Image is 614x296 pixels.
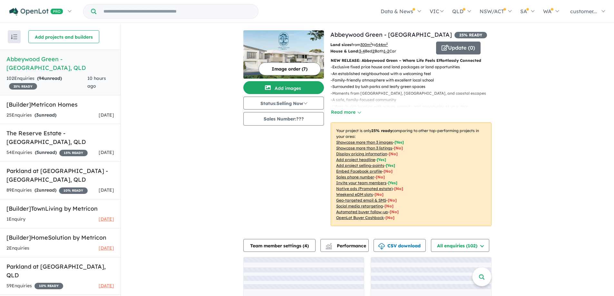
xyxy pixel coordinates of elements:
input: Try estate name, suburb, builder or developer [98,5,257,18]
span: 2 [36,187,39,193]
span: 3 [36,112,39,118]
div: 54 Enquir ies [6,149,88,157]
span: 10 % READY [34,283,63,289]
span: [No] [385,204,394,208]
span: [ Yes ] [386,163,395,168]
h5: [Builder] HomeSolution by Metricon [6,233,114,242]
button: All enquiries (102) [431,239,489,252]
h5: Parkland at [GEOGRAPHIC_DATA] - [GEOGRAPHIC_DATA] , QLD [6,167,114,184]
h5: [Builder] Metricon Homes [6,100,114,109]
strong: ( unread) [34,112,56,118]
span: [No] [394,186,403,191]
button: Status:Selling Now [243,97,324,110]
span: 10 hours ago [87,75,106,89]
u: Add project headline [336,157,375,162]
h5: The Reserve Estate - [GEOGRAPHIC_DATA] , QLD [6,129,114,146]
h5: Abbeywood Green - [GEOGRAPHIC_DATA] , QLD [6,55,114,72]
span: [ No ] [389,151,398,156]
img: bar-chart.svg [326,245,332,249]
u: 544 m [376,42,388,47]
u: Automated buyer follow-up [336,209,388,214]
span: Performance [326,243,366,249]
p: Your project is only comparing to other top-performing projects in your area: - - - - - - - - - -... [331,122,492,226]
u: Invite your team members [336,180,386,185]
strong: ( unread) [37,75,62,81]
div: 25 Enquir ies [6,111,56,119]
span: [DATE] [99,283,114,289]
sup: 2 [386,42,388,45]
span: customer... [570,8,597,14]
p: - Family-friendly atmosphere with excellent local school [331,77,491,83]
img: download icon [378,243,385,250]
button: Team member settings (4) [243,239,316,252]
span: [No] [385,215,395,220]
span: 25 % READY [9,83,37,90]
div: 89 Enquir ies [6,186,88,194]
u: 3-4 [359,49,365,53]
u: Geo-targeted email & SMS [336,198,386,203]
div: 102 Enquir ies [6,75,87,90]
p: - Exclusive fixed price house and land packages or land opportunities [331,64,491,70]
button: Performance [320,239,369,252]
strong: ( unread) [34,187,56,193]
u: 300 m [360,42,372,47]
span: [ No ] [376,175,385,179]
b: 25 % ready [371,128,392,133]
span: [DATE] [99,149,114,155]
span: 15 % READY [59,150,88,156]
p: - Surrounded by lush parks and leafy green spaces [331,83,491,90]
span: 94 [39,75,44,81]
span: [DATE] [99,187,114,193]
u: Social media retargeting [336,204,383,208]
button: CSV download [374,239,426,252]
u: 1-2 [384,49,389,53]
u: OpenLot Buyer Cashback [336,215,384,220]
u: Embed Facebook profile [336,169,382,174]
sup: 2 [370,42,372,45]
u: Add project selling-points [336,163,384,168]
button: Add projects and builders [28,30,99,43]
img: Abbeywood Green - Taigum [243,30,324,79]
img: line-chart.svg [326,243,332,247]
button: Read more [331,109,361,116]
u: Display pricing information [336,151,387,156]
b: House & Land: [330,49,359,53]
h5: [Builder] TownLiving by Metricon [6,204,114,213]
button: Sales Number:??? [243,112,324,126]
b: Land sizes [330,42,351,47]
span: 25 % READY [454,32,487,38]
span: [ Yes ] [395,140,404,145]
p: NEW RELEASE: Abbeywood Green – Where Life Feels Effortlessly Connected [331,57,492,64]
p: - Moments from [GEOGRAPHIC_DATA], [GEOGRAPHIC_DATA], and coastal escapes [331,90,491,97]
span: [ Yes ] [388,180,397,185]
u: 2 [372,49,375,53]
p: Bed Bath Car [330,48,431,54]
span: [DATE] [99,216,114,222]
span: [DATE] [99,245,114,251]
p: from [330,42,431,48]
span: [DATE] [99,112,114,118]
span: [No] [388,198,397,203]
button: Add images [243,81,324,94]
span: [ Yes ] [377,157,386,162]
span: 4 [304,243,307,249]
span: [ No ] [384,169,393,174]
p: - An established neighbourhood with a welcoming feel [331,71,491,77]
span: [No] [390,209,399,214]
strong: ( unread) [35,149,57,155]
u: Native ads (Promoted estate) [336,186,393,191]
div: 2 Enquir ies [6,244,29,252]
u: Sales phone number [336,175,374,179]
button: Image order (7) [258,62,321,75]
span: to [372,42,388,47]
u: Weekend eDM slots [336,192,373,197]
u: Showcase more than 3 listings [336,146,392,150]
div: 1 Enquir y [6,215,25,223]
u: Showcase more than 3 images [336,140,393,145]
div: 59 Enquir ies [6,282,63,290]
a: Abbeywood Green - [GEOGRAPHIC_DATA] [330,31,452,38]
p: - A safe, family-focused community [331,97,491,103]
img: sort.svg [11,34,17,39]
button: Update (0) [436,42,481,54]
